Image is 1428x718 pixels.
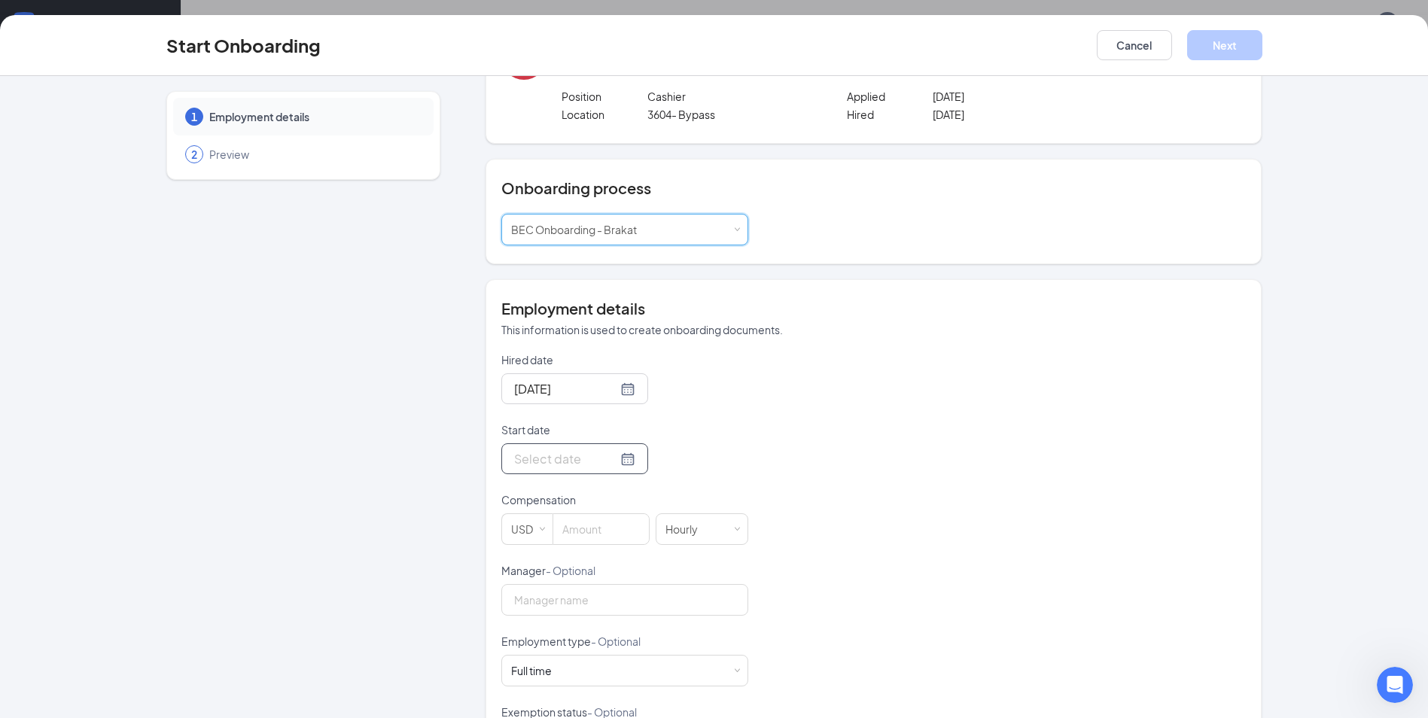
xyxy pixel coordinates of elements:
span: BEC Onboarding - Brakat [511,223,637,236]
p: This information is used to create onboarding documents. [501,322,1246,337]
iframe: Intercom live chat [1377,667,1413,703]
div: Full time [511,663,552,678]
p: Cashier [647,89,818,104]
p: Applied [847,89,933,104]
p: [DATE] [933,107,1104,122]
span: Employment details [209,109,419,124]
div: [object Object] [511,214,647,245]
input: Amount [553,514,649,544]
div: Hourly [665,514,708,544]
span: Preview [209,147,419,162]
div: [object Object] [511,663,562,678]
button: Cancel [1097,30,1172,60]
h3: Start Onboarding [166,32,321,58]
h4: Employment details [501,298,1246,319]
p: Manager [501,563,748,578]
div: USD [511,514,543,544]
button: Next [1187,30,1262,60]
p: Hired date [501,352,748,367]
input: Select date [514,449,617,468]
input: Manager name [501,584,748,616]
p: [DATE] [933,89,1104,104]
p: Start date [501,422,748,437]
span: - Optional [546,564,595,577]
span: 1 [191,109,197,124]
span: 2 [191,147,197,162]
p: Position [562,89,647,104]
h4: Onboarding process [501,178,1246,199]
p: Employment type [501,634,748,649]
p: Compensation [501,492,748,507]
input: Oct 15, 2025 [514,379,617,398]
p: 3604- Bypass [647,107,818,122]
p: Hired [847,107,933,122]
span: - Optional [591,634,641,648]
p: Location [562,107,647,122]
